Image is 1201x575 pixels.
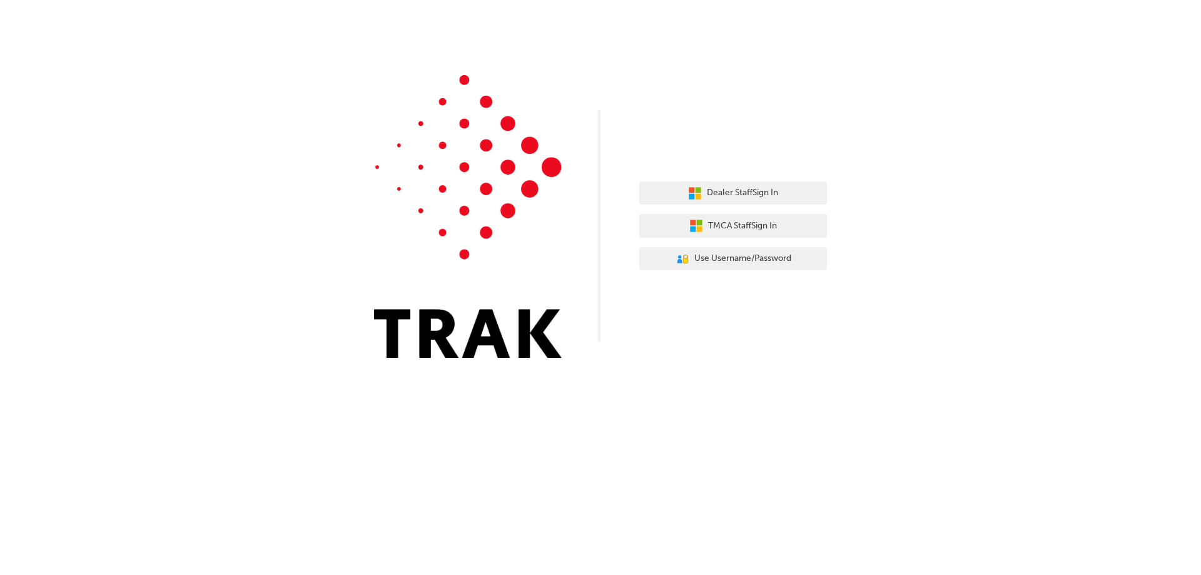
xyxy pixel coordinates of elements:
[639,247,827,271] button: Use Username/Password
[639,181,827,205] button: Dealer StaffSign In
[639,214,827,238] button: TMCA StaffSign In
[374,75,562,358] img: Trak
[707,186,778,200] span: Dealer Staff Sign In
[694,252,791,266] span: Use Username/Password
[708,219,777,233] span: TMCA Staff Sign In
